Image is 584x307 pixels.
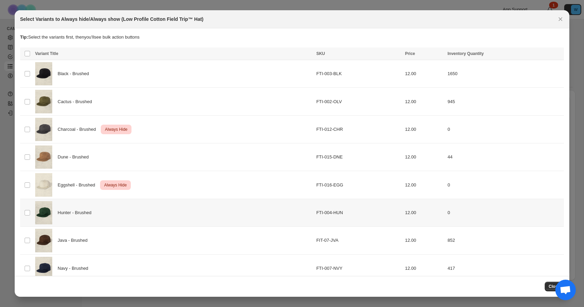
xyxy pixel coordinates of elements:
[103,125,129,134] span: Always Hide
[403,227,446,254] td: 12.00
[58,70,93,77] span: Black - Brushed
[314,143,403,171] td: FTI-015-DNE
[445,143,564,171] td: 44
[549,284,560,289] span: Close
[445,88,564,115] td: 945
[314,254,403,282] td: FTI-007-NVY
[314,88,403,115] td: FTI-002-OLV
[445,115,564,143] td: 0
[35,201,52,224] img: 0043_7Z4A0432_4bfd4ce7-e98f-44a2-a10b-8ba5143ddacf.jpg
[35,173,52,196] img: 0025_7Z4A0497_1a8aff91-d333-41f8-aafb-3557b62427a1.jpg
[20,34,564,41] p: Select the variants first, then you'll see bulk action buttons
[405,51,415,56] span: Price
[445,199,564,226] td: 0
[403,143,446,171] td: 12.00
[403,199,446,226] td: 12.00
[58,182,99,189] span: Eggshell - Brushed
[403,88,446,115] td: 12.00
[403,254,446,282] td: 12.00
[35,257,52,280] img: image_75c56b86-4158-4a60-9629-7c92b615a2eb.jpg
[403,60,446,88] td: 12.00
[35,90,52,113] img: 0037_7Z4A0462_5de5478c-7d5a-4615-b500-fff6c65f23c6.jpg
[316,51,325,56] span: SKU
[58,154,93,161] span: Dune - Brushed
[447,51,484,56] span: Inventory Quantity
[35,145,52,169] img: 0035_7Z4A0465_3aef97d5-837e-46f3-bc0d-0e58cd9355fc.jpg
[545,282,564,291] button: Close
[403,115,446,143] td: 12.00
[314,60,403,88] td: FTI-003-BLK
[314,171,403,199] td: FTI-016-EGG
[103,181,128,189] span: Always Hide
[445,254,564,282] td: 417
[445,60,564,88] td: 1650
[58,265,92,272] span: Navy - Brushed
[35,229,52,252] img: 0006_345A3502_d648d703-9d3b-4180-aa2a-bb70f6de4ec2.jpg
[35,62,52,85] img: 0039_7Z4A0445_f48a0ef2-b09f-4b8f-b97a-05138a906cd1.jpg
[314,199,403,226] td: FTI-004-HUN
[403,171,446,199] td: 12.00
[20,16,204,23] h2: Select Variants to Always hide/Always show (Low Profile Cotton Field Trip™ Hat)
[445,227,564,254] td: 852
[58,126,100,133] span: Charcoal - Brushed
[58,237,91,244] span: Java - Brushed
[58,98,96,105] span: Cactus - Brushed
[445,171,564,199] td: 0
[20,34,28,40] strong: Tip:
[314,115,403,143] td: FTI-012-CHR
[58,209,95,216] span: Hunter - Brushed
[556,14,565,24] button: Close
[314,227,403,254] td: FIT-07-JVA
[35,51,58,56] span: Variant Title
[35,118,52,141] img: 0045_7Z4A0426_8755d546-9165-42dd-90b5-c006d055e38c.jpg
[555,280,576,300] a: Open chat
